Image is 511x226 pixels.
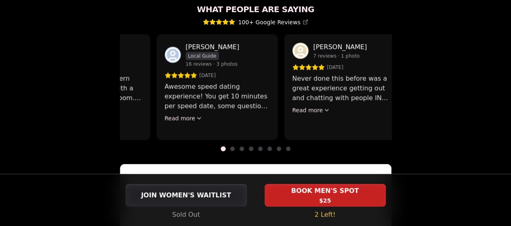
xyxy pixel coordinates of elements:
button: JOIN WOMEN'S WAITLIST - Sold Out [126,184,247,207]
span: JOIN WOMEN'S WAITLIST [139,190,233,200]
a: 100+ Google Reviews [203,18,309,26]
span: [DATE] [327,64,343,71]
button: BOOK MEN'S SPOT - 2 Left! [265,184,386,207]
span: 7 reviews · 1 photo [313,53,360,59]
span: [DATE] [199,72,216,79]
p: speed dating for the modern age. no 2 seater tables with a timer at the front of the room. just p... [37,74,142,103]
span: Local Guide [185,52,219,60]
p: [PERSON_NAME] [313,42,367,52]
p: Awesome speed dating experience! You get 10 minutes per speed date, some questions and a fun fact... [164,82,269,111]
span: Sold Out [172,210,200,220]
button: Read more [164,114,202,123]
h2: What People Are Saying [120,4,391,15]
button: Read more [292,106,330,114]
p: [PERSON_NAME] [185,42,239,52]
span: $25 [319,196,331,205]
span: 16 reviews · 3 photos [185,61,238,68]
span: 2 Left! [315,210,336,220]
p: Never done this before was a great experience getting out and chatting with people IN PERSON. Eve... [292,74,397,103]
span: BOOK MEN'S SPOT [290,186,360,196]
span: 100+ Google Reviews [238,18,309,26]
